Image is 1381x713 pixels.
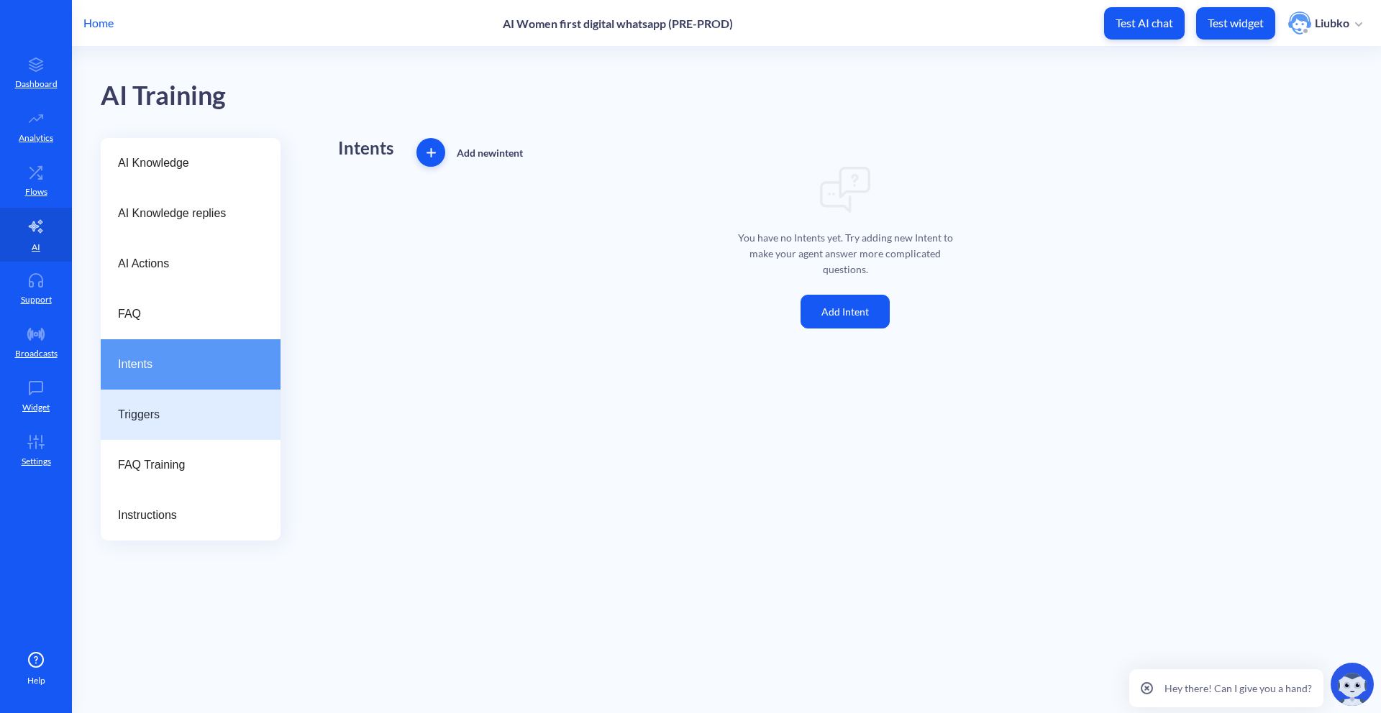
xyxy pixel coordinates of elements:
[101,339,281,390] a: Intents
[1288,11,1311,34] img: user photo
[19,132,53,144] p: Analytics
[101,289,281,339] a: FAQ
[101,440,281,490] a: FAQ Training
[1196,7,1275,40] button: Test widget
[101,188,281,239] a: AI Knowledge replies
[15,347,58,360] p: Broadcasts
[32,241,40,254] p: AI
[15,78,58,91] p: Dashboard
[820,167,870,213] img: img
[25,185,47,198] p: Flows
[118,305,252,323] span: FAQ
[101,239,281,289] a: AI Actions
[101,138,281,188] a: AI Knowledge
[83,14,114,32] p: Home
[22,455,51,468] p: Settings
[457,145,523,160] p: Add new
[1164,681,1312,696] p: Hey there! Can I give you a hand?
[118,456,252,474] span: FAQ Training
[21,293,52,306] p: Support
[27,674,45,687] span: Help
[118,406,252,423] span: Triggers
[22,401,50,414] p: Widget
[338,138,393,159] h1: Intents
[1208,16,1264,30] p: Test widget
[101,490,281,540] a: Instructions
[101,390,281,440] a: Triggers
[1104,7,1185,40] button: Test AI chat
[1315,15,1349,31] p: Liubko
[1116,16,1173,30] p: Test AI chat
[118,255,252,272] span: AI Actions
[118,507,252,524] span: Instructions
[1331,663,1374,706] img: copilot-icon.svg
[726,230,964,277] p: You have no Intents yet. Try adding new Intent to make your agent answer more complicated questions.
[503,17,733,30] p: AI Women first digital whatsapp (PRE-PROD)
[496,147,523,159] span: intent
[801,295,890,328] button: Add Intent
[118,205,252,222] span: AI Knowledge replies
[1281,10,1369,36] button: user photoLiubko
[101,75,226,116] div: AI Training
[118,356,252,373] span: Intents
[118,155,252,172] span: AI Knowledge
